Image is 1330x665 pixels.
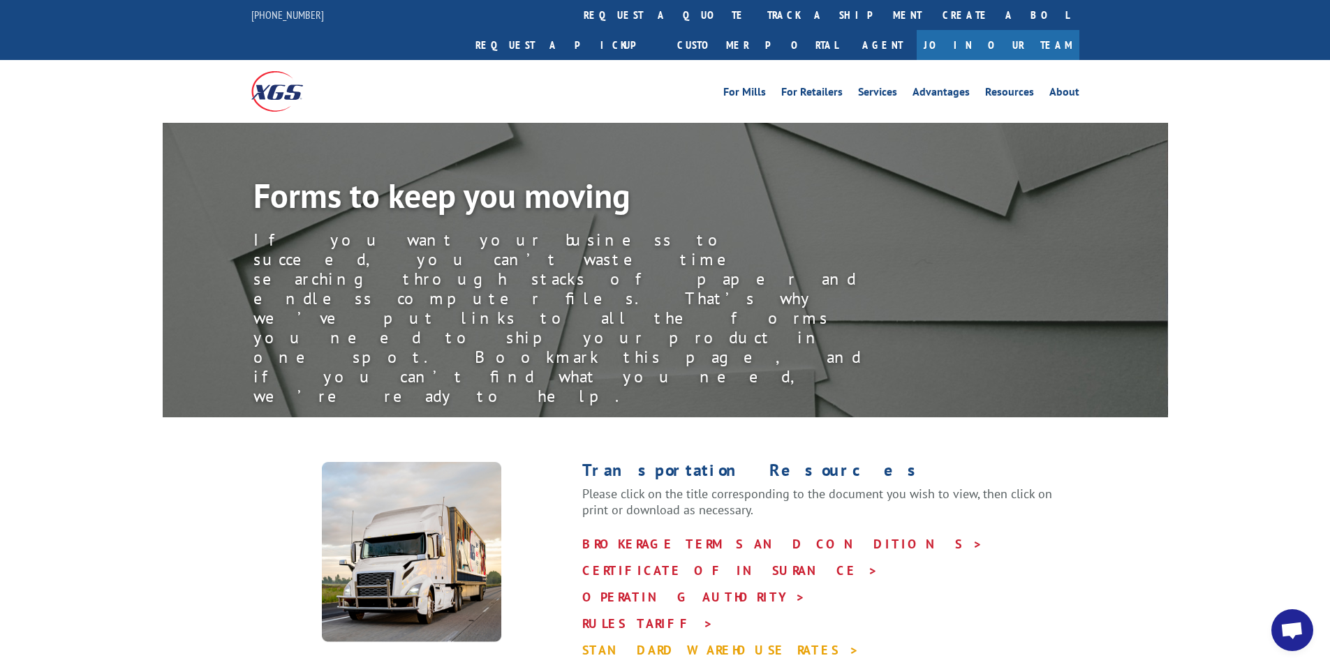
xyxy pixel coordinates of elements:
p: Please click on the title corresponding to the document you wish to view, then click on print or ... [582,486,1079,532]
a: For Mills [723,87,766,102]
h1: Transportation Resources [582,462,1079,486]
a: Services [858,87,897,102]
a: For Retailers [781,87,843,102]
a: STANDARD WAREHOUSE RATES > [582,642,859,658]
a: BROKERAGE TERMS AND CONDITIONS > [582,536,983,552]
h1: Forms to keep you moving [253,179,882,219]
a: OPERATING AUTHORITY > [582,589,806,605]
a: About [1049,87,1079,102]
a: Join Our Team [917,30,1079,60]
img: XpressGlobal_Resources [321,462,502,643]
a: [PHONE_NUMBER] [251,8,324,22]
a: Agent [848,30,917,60]
a: Resources [985,87,1034,102]
a: Customer Portal [667,30,848,60]
div: Open chat [1271,609,1313,651]
a: CERTIFICATE OF INSURANCE > [582,562,878,578]
a: Advantages [912,87,970,102]
div: If you want your business to succeed, you can’t waste time searching through stacks of paper and ... [253,230,882,406]
a: RULES TARIFF > [582,615,714,632]
a: Request a pickup [465,30,667,60]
